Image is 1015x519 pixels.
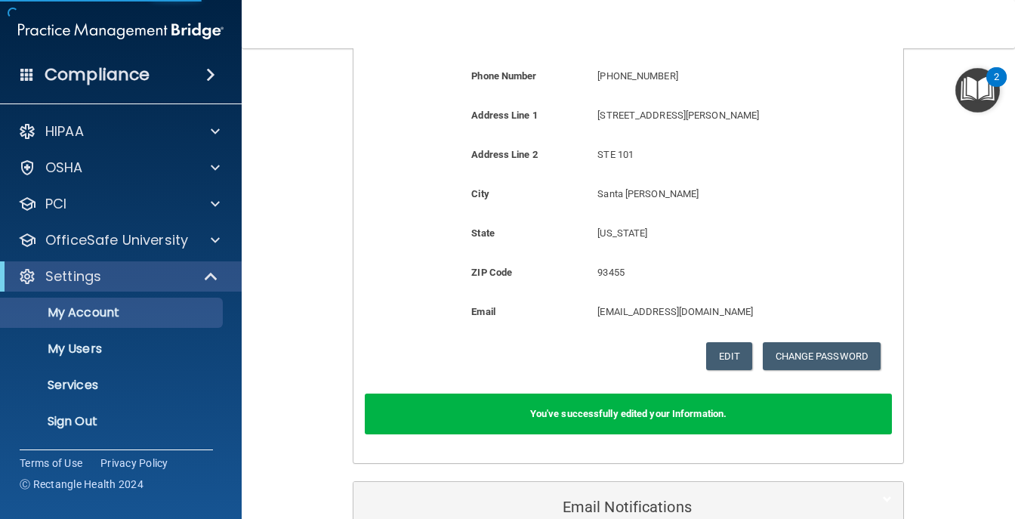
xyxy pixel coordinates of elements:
[597,264,827,282] p: 93455
[18,122,220,141] a: HIPAA
[471,188,489,199] b: City
[471,149,537,160] b: Address Line 2
[471,227,495,239] b: State
[10,378,216,393] p: Services
[365,499,846,515] h5: Email Notifications
[45,195,66,213] p: PCI
[597,67,827,85] p: [PHONE_NUMBER]
[471,70,536,82] b: Phone Number
[10,414,216,429] p: Sign Out
[100,456,168,471] a: Privacy Policy
[706,342,752,370] button: Edit
[20,456,82,471] a: Terms of Use
[20,477,143,492] span: Ⓒ Rectangle Health 2024
[45,267,101,286] p: Settings
[994,77,999,97] div: 2
[18,159,220,177] a: OSHA
[471,306,495,317] b: Email
[45,64,150,85] h4: Compliance
[763,342,881,370] button: Change Password
[471,267,512,278] b: ZIP Code
[597,185,827,203] p: Santa [PERSON_NAME]
[10,305,216,320] p: My Account
[597,303,827,321] p: [EMAIL_ADDRESS][DOMAIN_NAME]
[597,146,827,164] p: STE 101
[471,110,537,121] b: Address Line 1
[754,412,997,472] iframe: Drift Widget Chat Controller
[530,408,727,419] b: You've successfully edited your Information.
[597,107,827,125] p: [STREET_ADDRESS][PERSON_NAME]
[18,195,220,213] a: PCI
[45,122,84,141] p: HIPAA
[18,267,219,286] a: Settings
[10,341,216,357] p: My Users
[45,159,83,177] p: OSHA
[597,224,827,243] p: [US_STATE]
[18,231,220,249] a: OfficeSafe University
[955,68,1000,113] button: Open Resource Center, 2 new notifications
[45,231,188,249] p: OfficeSafe University
[18,16,224,46] img: PMB logo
